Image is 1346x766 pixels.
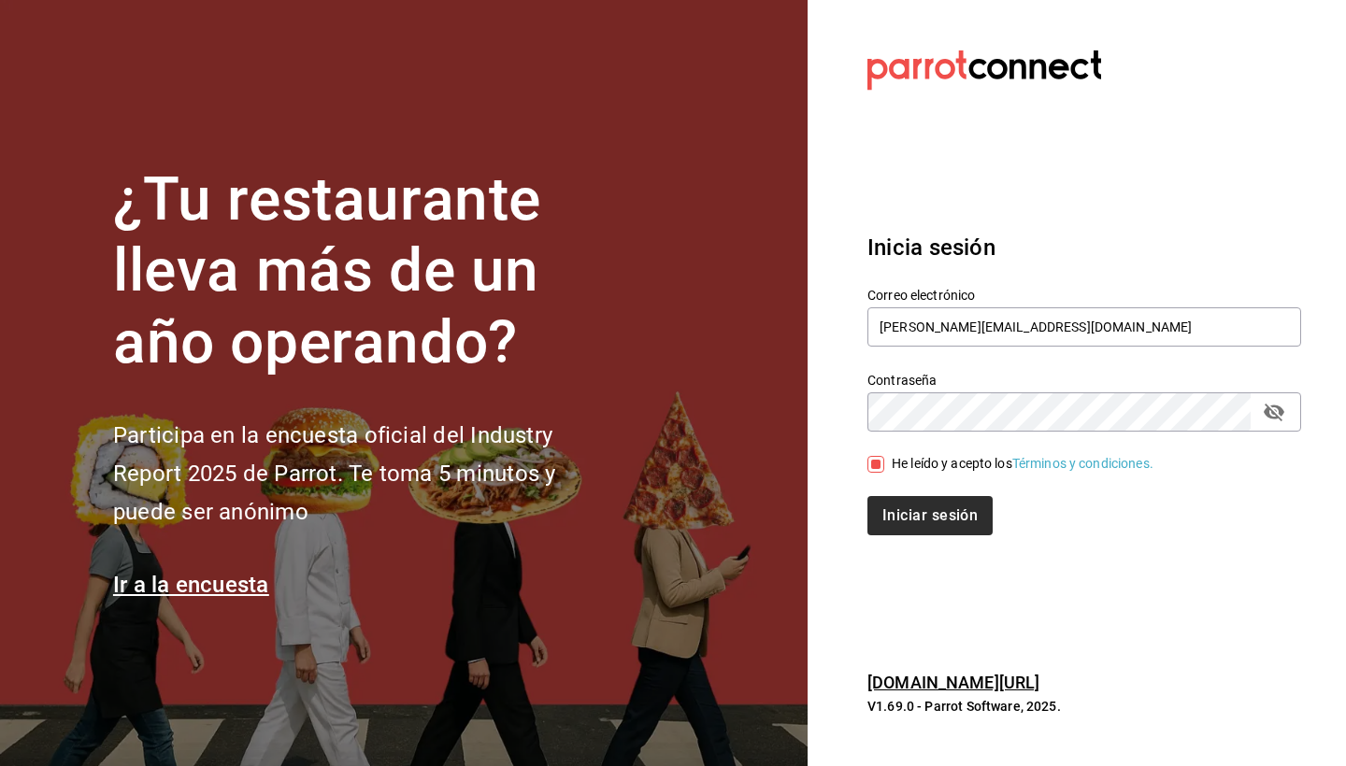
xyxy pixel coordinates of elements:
[867,307,1301,347] input: Ingresa tu correo electrónico
[113,164,618,379] h1: ¿Tu restaurante lleva más de un año operando?
[113,572,269,598] a: Ir a la encuesta
[867,496,993,535] button: Iniciar sesión
[892,454,1153,474] div: He leído y acepto los
[867,288,1301,301] label: Correo electrónico
[113,417,618,531] h2: Participa en la encuesta oficial del Industry Report 2025 de Parrot. Te toma 5 minutos y puede se...
[867,231,1301,264] h3: Inicia sesión
[1012,456,1153,471] a: Términos y condiciones.
[867,697,1301,716] p: V1.69.0 - Parrot Software, 2025.
[867,673,1039,692] a: [DOMAIN_NAME][URL]
[1258,396,1290,428] button: passwordField
[867,373,1301,386] label: Contraseña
